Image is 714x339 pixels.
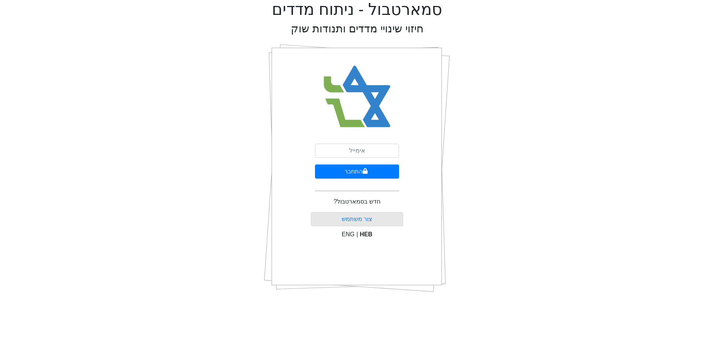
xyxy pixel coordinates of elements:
[315,164,399,179] button: התחבר
[360,231,373,237] span: HEB
[342,231,355,237] span: ENG
[342,216,372,222] a: צור משתמש
[291,22,424,35] h2: חיזוי שינויי מדדים ותנודות שוק
[315,144,399,158] input: אימייל
[311,212,403,226] button: צור משתמש
[334,197,380,206] p: חדש בסמארטבול?
[317,56,398,138] img: Smart Bull
[356,231,358,237] span: |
